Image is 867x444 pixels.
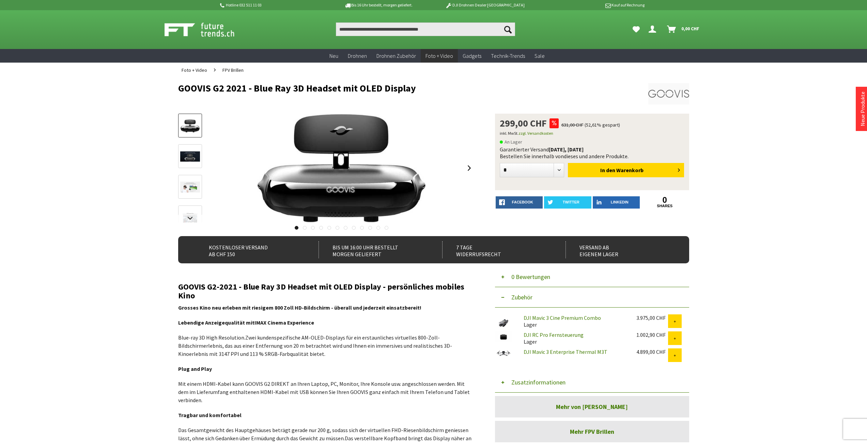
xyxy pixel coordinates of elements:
[495,287,689,308] button: Zubehör
[530,49,549,63] a: Sale
[254,319,314,326] span: IMAX Cinema Experience
[178,334,245,341] span: Blue-ray 3D High Resolution.
[563,200,579,204] span: twitter
[636,331,668,338] div: 1.002,90 CHF
[425,52,453,59] span: Foto + Video
[178,334,452,357] span: Zwei kundenspezifische AM-OLED-Displays für ein erstaunliches virtuelles 800-Zoll-Bildschirmerleb...
[524,331,584,338] a: DJI RC Pro Fernsteuerung
[495,267,689,287] button: 0 Bewertungen
[549,146,584,153] b: [DATE], [DATE]
[178,83,587,93] h1: GOOVIS G2 2021 - Blue Ray 3D Headset mit OLED Display
[496,196,543,209] a: facebook
[182,67,207,73] span: Foto + Video
[325,49,343,63] a: Neu
[500,129,684,137] p: inkl. MwSt.
[432,1,538,9] p: DJI Drohnen Dealer [GEOGRAPHIC_DATA]
[611,200,629,204] span: LinkedIn
[495,314,512,331] img: DJI Mavic 3 Cine Premium Combo
[600,167,615,174] span: In den
[585,122,620,128] span: (52,61% gespart)
[593,196,640,209] a: LinkedIn
[442,241,551,258] div: 7 Tage Widerrufsrecht
[178,380,475,404] p: Mit einem HDMI-Kabel kann GOOVIS G2 DIREKT an Ihren Laptop, PC, Monitor, Ihre Konsole usw. angesc...
[219,1,325,9] p: Hotline 032 511 11 03
[500,118,547,128] span: 299,00 CHF
[646,22,662,36] a: Dein Konto
[178,412,242,418] strong: Tragbar und komfortabel
[491,52,525,59] span: Technik-Trends
[421,49,458,63] a: Foto + Video
[343,49,372,63] a: Drohnen
[561,122,584,128] span: 631,00 CHF
[616,167,644,174] span: Warenkorb
[636,314,668,321] div: 3.975,00 CHF
[165,21,249,38] img: Shop Futuretrends - zur Startseite wechseln
[535,52,545,59] span: Sale
[859,92,866,126] a: Neue Produkte
[329,52,338,59] span: Neu
[681,23,699,34] span: 0,00 CHF
[178,427,468,442] span: Das Gesamtgewicht des Hauptgehäuses beträgt gerade nur 200 g, sodass sich der virtuellen FHD-Ries...
[566,241,674,258] div: Versand ab eigenem Lager
[178,304,421,311] strong: Grosses Kino neu erleben mit riesigem 800 Zoll HD-Bildschirm - überall und jederzeit einsatzbereit!
[180,119,200,132] img: Vorschau: GOOVIS G2 2021 - Blue Ray 3D Headset mit OLED Display
[178,63,211,78] a: Foto + Video
[518,331,631,345] div: Lager
[319,241,427,258] div: Bis um 16:00 Uhr bestellt Morgen geliefert
[524,314,601,321] a: DJI Mavic 3 Cine Premium Combo
[178,282,475,300] h2: GOOVIS G2-2021 - Blue Ray 3D Headset mit OLED Display - persönliches mobiles Kino
[178,365,212,372] strong: Plug and Play
[518,314,631,328] div: Lager
[458,49,486,63] a: Gadgets
[629,22,643,36] a: Meine Favoriten
[641,196,688,204] a: 0
[336,22,515,36] input: Produkt, Marke, Kategorie, EAN, Artikelnummer…
[376,52,416,59] span: Drohnen Zubehör
[641,204,688,208] a: shares
[495,396,689,417] a: Mehr von [PERSON_NAME]
[348,52,367,59] span: Drohnen
[495,348,512,358] img: DJI Mavic 3 Enterprise Thermal M3T
[512,200,533,204] span: facebook
[518,131,553,136] a: zzgl. Versandkosten
[500,146,684,160] div: Garantierter Versand Bestellen Sie innerhalb von dieses und andere Produkte.
[222,67,244,73] span: FPV Brillen
[568,163,684,177] button: In den Warenkorb
[195,241,304,258] div: Kostenloser Versand ab CHF 150
[524,348,607,355] a: DJI Mavic 3 Enterprise Thermal M3T
[538,1,645,9] p: Kauf auf Rechnung
[664,22,703,36] a: Warenkorb
[372,49,421,63] a: Drohnen Zubehör
[325,1,432,9] p: Bis 16 Uhr bestellt, morgen geliefert.
[500,138,522,146] span: An Lager
[648,83,689,104] img: Goovis
[257,114,426,223] img: GOOVIS G2 2021 - Blue Ray 3D Headset mit OLED Display
[486,49,530,63] a: Technik-Trends
[219,63,247,78] a: FPV Brillen
[544,196,591,209] a: twitter
[463,52,481,59] span: Gadgets
[495,331,512,343] img: DJI RC Pro Fernsteuerung
[501,22,515,36] button: Suchen
[178,319,314,326] strong: Lebendige Anzeigequalität mit
[636,348,668,355] div: 4.899,00 CHF
[495,372,689,393] button: Zusatzinformationen
[495,421,689,442] a: Mehr FPV Brillen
